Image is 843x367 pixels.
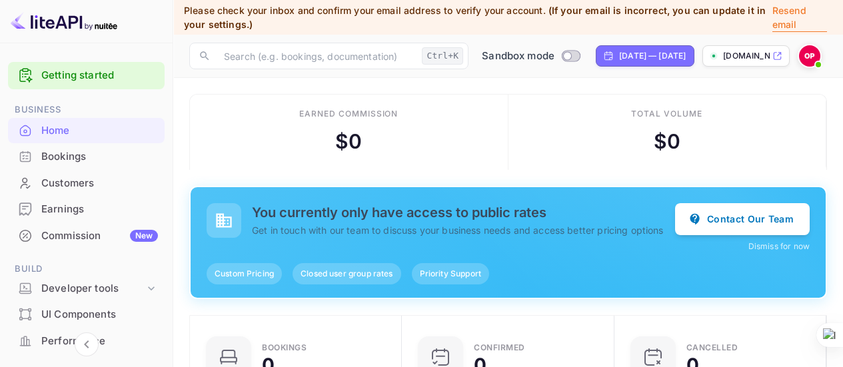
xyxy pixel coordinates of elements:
span: Build [8,262,165,276]
span: Sandbox mode [482,49,554,64]
span: Custom Pricing [207,268,282,280]
div: Developer tools [41,281,145,296]
div: Performance [41,334,158,349]
h5: You currently only have access to public rates [252,204,675,220]
div: Performance [8,328,165,354]
a: Bookings [8,144,165,169]
div: Ctrl+K [422,47,463,65]
div: Developer tools [8,277,165,300]
div: Home [41,123,158,139]
a: Customers [8,171,165,195]
div: New [130,230,158,242]
span: Please check your inbox and confirm your email address to verify your account. [184,5,546,16]
div: Total volume [631,108,702,120]
div: Customers [8,171,165,196]
button: Collapse navigation [75,332,99,356]
div: Home [8,118,165,144]
p: [DOMAIN_NAME]... [723,50,770,62]
div: Commission [41,228,158,244]
div: [DATE] — [DATE] [619,50,686,62]
p: Resend email [772,3,827,32]
div: Bookings [262,344,307,352]
div: Earned commission [299,108,398,120]
img: OSCAR PADILLA [799,45,820,67]
div: CANCELLED [686,344,738,352]
div: Bookings [8,144,165,170]
a: Getting started [41,68,158,83]
div: Getting started [8,62,165,89]
button: Dismiss for now [748,240,810,252]
a: Home [8,118,165,143]
div: Customers [41,176,158,191]
input: Search (e.g. bookings, documentation) [216,43,417,69]
div: Switch to Production mode [476,49,585,64]
p: Get in touch with our team to discuss your business needs and access better pricing options [252,223,675,237]
span: Business [8,103,165,117]
div: Bookings [41,149,158,165]
div: Earnings [8,196,165,222]
a: Earnings [8,196,165,221]
img: LiteAPI logo [11,11,117,32]
div: Confirmed [474,344,525,352]
span: Closed user group rates [293,268,401,280]
div: $ 0 [335,127,362,157]
div: $ 0 [654,127,680,157]
span: Priority Support [412,268,489,280]
button: Contact Our Team [675,203,810,235]
a: Performance [8,328,165,353]
div: UI Components [41,307,158,322]
a: CommissionNew [8,223,165,248]
div: Earnings [41,202,158,217]
a: UI Components [8,302,165,326]
div: CommissionNew [8,223,165,249]
div: UI Components [8,302,165,328]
